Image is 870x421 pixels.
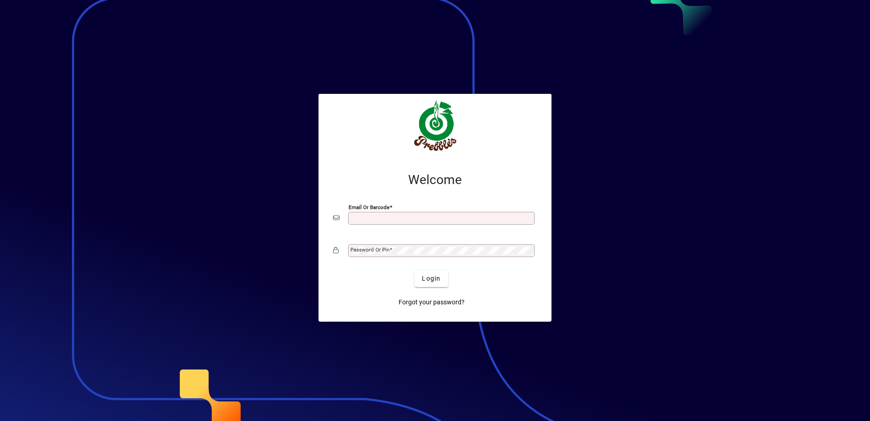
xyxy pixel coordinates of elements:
button: Login [415,271,448,287]
mat-label: Email or Barcode [349,204,389,210]
span: Forgot your password? [399,298,465,307]
h2: Welcome [333,172,537,188]
mat-label: Password or Pin [350,246,389,253]
span: Login [422,274,440,283]
a: Forgot your password? [395,294,468,311]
